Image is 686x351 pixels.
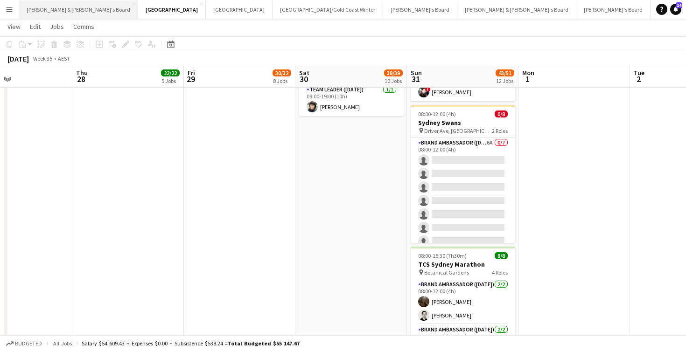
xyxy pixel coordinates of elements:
button: [PERSON_NAME] & [PERSON_NAME]'s Board [19,0,138,19]
button: [GEOGRAPHIC_DATA] [206,0,273,19]
a: Jobs [46,21,68,33]
div: 5 Jobs [161,77,179,84]
span: 1 [521,74,534,84]
h3: Sydney Swans [411,118,515,127]
span: 4 Roles [492,269,508,276]
button: [PERSON_NAME]'s Board [383,0,457,19]
span: Driver Ave, [GEOGRAPHIC_DATA] [424,127,492,134]
a: 14 [670,4,681,15]
app-card-role: Brand Ambassador ([DATE])6A0/708:00-12:00 (4h) [411,138,515,250]
app-card-role: Team Leader ([DATE])1/109:00-19:00 (10h)[PERSON_NAME] [299,84,404,116]
span: Edit [30,22,41,31]
span: 14 [676,2,682,8]
span: 43/51 [496,69,514,76]
span: 2 Roles [492,127,508,134]
app-card-role: Brand Ambassador ([DATE])2/208:00-12:00 (4h)[PERSON_NAME][PERSON_NAME] [411,279,515,324]
div: AEST [58,55,70,62]
span: 22/22 [161,69,180,76]
app-job-card: 08:00-12:00 (4h)0/8Sydney Swans Driver Ave, [GEOGRAPHIC_DATA]2 RolesBrand Ambassador ([DATE])6A0/... [411,105,515,243]
span: Thu [76,69,88,77]
div: [DATE] [7,54,29,63]
span: 08:00-15:30 (7h30m) [418,252,467,259]
span: 2 [632,74,644,84]
a: Comms [70,21,98,33]
div: 12 Jobs [496,77,514,84]
button: Budgeted [5,338,43,349]
span: 38/39 [384,69,403,76]
span: Mon [522,69,534,77]
span: Sun [411,69,422,77]
div: 10 Jobs [385,77,402,84]
span: Botanical Gardens [424,269,469,276]
span: All jobs [51,340,74,347]
span: View [7,22,21,31]
span: Comms [73,22,94,31]
button: [GEOGRAPHIC_DATA]/Gold Coast Winter [273,0,383,19]
span: 28 [75,74,88,84]
span: 31 [409,74,422,84]
a: View [4,21,24,33]
span: Budgeted [15,340,42,347]
span: 30/32 [273,69,291,76]
span: 0/8 [495,110,508,117]
div: 8 Jobs [273,77,291,84]
span: 30 [298,74,309,84]
span: Total Budgeted $55 147.67 [228,340,300,347]
h3: TCS Sydney Marathon [411,260,515,268]
span: Week 35 [31,55,54,62]
span: 29 [186,74,195,84]
span: Fri [188,69,195,77]
span: 08:00-12:00 (4h) [418,110,456,117]
button: [PERSON_NAME] & [PERSON_NAME]'s Board [457,0,576,19]
span: Jobs [50,22,64,31]
a: Edit [26,21,44,33]
span: Tue [634,69,644,77]
span: 8/8 [495,252,508,259]
button: [PERSON_NAME]'s Board [576,0,651,19]
div: Salary $54 609.43 + Expenses $0.00 + Subsistence $538.24 = [82,340,300,347]
span: Sat [299,69,309,77]
span: ! [425,86,431,92]
button: [GEOGRAPHIC_DATA] [138,0,206,19]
